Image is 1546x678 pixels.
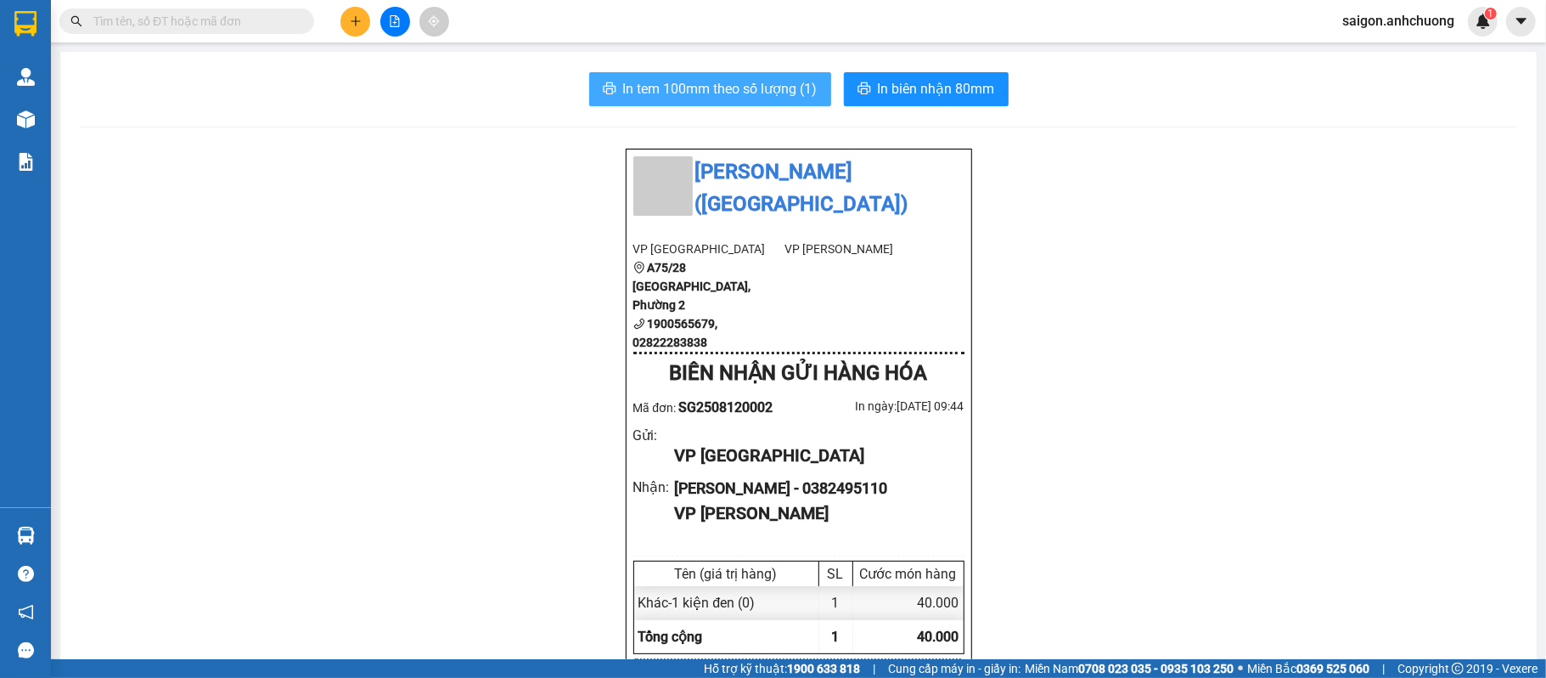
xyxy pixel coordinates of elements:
span: plus [350,15,362,27]
span: printer [857,82,871,98]
img: solution-icon [17,153,35,171]
button: caret-down [1506,7,1536,37]
img: icon-new-feature [1476,14,1491,29]
li: VP [GEOGRAPHIC_DATA] [633,240,785,258]
div: VP [GEOGRAPHIC_DATA] [674,443,950,469]
li: VP [PERSON_NAME] [784,240,936,258]
button: printerIn biên nhận 80mm [844,72,1009,106]
b: 1900565679, 02822283838 [633,317,718,349]
span: In tem 100mm theo số lượng (1) [623,78,818,99]
b: A75/28 [GEOGRAPHIC_DATA], Phường 2 [633,261,751,312]
span: Miền Bắc [1247,659,1369,678]
span: file-add [389,15,401,27]
li: [PERSON_NAME] ([GEOGRAPHIC_DATA]) [633,156,964,220]
span: 1 [832,629,840,645]
li: VP [PERSON_NAME] [117,120,226,138]
span: Hỗ trợ kỹ thuật: [704,659,860,678]
span: 40.000 [918,629,959,645]
span: aim [428,15,440,27]
strong: 1900 633 818 [787,662,860,675]
span: printer [603,82,616,98]
button: plus [340,7,370,37]
span: SG2508120002 [678,399,773,415]
div: Gửi : [633,425,675,446]
div: In ngày: [DATE] 09:44 [799,397,964,415]
button: printerIn tem 100mm theo số lượng (1) [589,72,831,106]
button: file-add [380,7,410,37]
span: saigon.anhchuong [1329,10,1468,31]
img: warehouse-icon [17,68,35,86]
div: Cước món hàng [857,566,959,582]
strong: 0708 023 035 - 0935 103 250 [1078,662,1234,675]
li: VP [GEOGRAPHIC_DATA] [8,120,117,176]
div: [PERSON_NAME] - 0382495110 [674,477,950,500]
button: aim [419,7,449,37]
span: Cung cấp máy in - giấy in: [888,659,1020,678]
span: ⚪️ [1238,665,1243,672]
span: 1 [1487,8,1493,20]
div: Nhận : [633,477,675,498]
div: 1 [819,586,853,619]
span: message [18,642,34,658]
img: warehouse-icon [17,527,35,545]
div: Mã đơn: [633,397,799,418]
span: Tổng cộng [638,629,703,645]
span: notification [18,604,34,620]
div: Tên (giá trị hàng) [638,566,814,582]
div: BIÊN NHẬN GỬI HÀNG HÓA [633,358,964,390]
span: search [70,15,82,27]
sup: 1 [1485,8,1497,20]
span: question-circle [18,566,34,582]
strong: 0369 525 060 [1296,662,1369,675]
span: | [873,659,875,678]
input: Tìm tên, số ĐT hoặc mã đơn [93,12,294,31]
span: Khác - 1 kiện đen (0) [638,595,756,611]
span: phone [633,318,645,330]
div: 40.000 [853,586,964,619]
li: [PERSON_NAME] ([GEOGRAPHIC_DATA]) [8,8,246,100]
img: warehouse-icon [17,110,35,128]
span: caret-down [1514,14,1529,29]
span: Miền Nam [1025,659,1234,678]
span: environment [633,262,645,274]
span: In biên nhận 80mm [878,78,995,99]
div: VP [PERSON_NAME] [674,500,950,527]
span: copyright [1452,663,1464,675]
span: | [1382,659,1385,678]
img: logo-vxr [14,11,37,37]
div: SL [824,566,848,582]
